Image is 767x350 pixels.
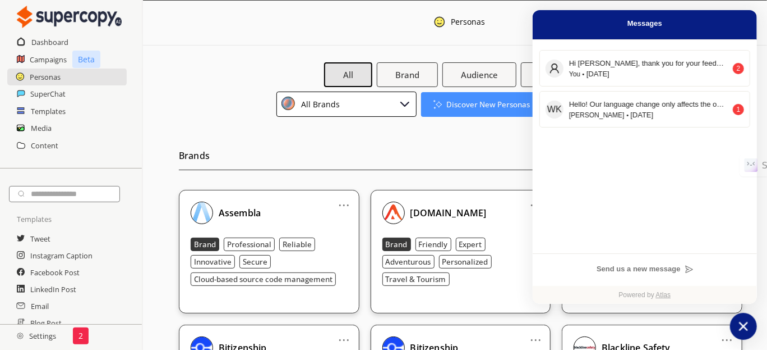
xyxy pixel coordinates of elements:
[451,17,486,30] div: Personas
[386,239,408,249] b: Brand
[398,97,412,110] img: Close
[421,92,543,117] button: Discover New Personas
[539,50,750,87] button: atlas-message-author-avatarHi [PERSON_NAME], thank you for your feedback. That's great. I really ...
[461,69,498,80] b: Audience
[382,238,411,251] button: Brand
[625,111,654,119] span: [DATE]
[395,69,419,80] b: Brand
[569,110,727,120] div: [PERSON_NAME]
[419,239,448,249] b: Friendly
[30,85,66,102] a: SuperChat
[459,239,482,249] b: Expert
[30,230,50,247] a: Tweet
[30,247,93,264] a: Instagram Caption
[191,255,235,269] button: Innovative
[627,17,662,30] div: Messages
[656,291,671,299] a: Atlas
[569,98,727,110] div: Hello! Our language change only affects the output generated. The UI will stay in English!
[446,99,530,110] b: Discover New Personas
[191,238,219,251] button: Brand
[194,257,232,267] b: Innovative
[733,63,744,74] div: 2
[730,313,757,340] button: atlas-launcher
[338,331,350,340] a: ...
[410,207,487,219] b: [DOMAIN_NAME]
[30,264,80,281] a: Facebook Post
[30,69,61,85] a: Personas
[224,238,275,251] button: Professional
[546,60,563,78] div: atlas-message-author-avatar
[324,62,372,87] button: All
[386,257,431,267] b: Adventurous
[227,239,271,249] b: Professional
[283,239,312,249] b: Reliable
[239,255,271,269] button: Secure
[31,34,68,51] a: Dashboard
[530,196,542,205] a: ...
[382,272,450,286] button: Travel & Tourism
[733,104,744,115] div: 1
[377,62,438,87] button: Brand
[72,51,100,68] p: Beta
[191,272,336,286] button: Cloud-based source code management
[31,103,66,120] a: Templates
[343,69,353,80] b: All
[78,331,83,340] p: 2
[433,16,446,28] img: Close
[297,97,340,112] div: All Brands
[30,51,67,68] a: Campaigns
[591,260,699,279] button: Send us a new message
[194,239,216,249] b: Brand
[533,10,757,304] div: atlas-window
[439,255,492,269] button: Personalized
[442,62,516,87] button: Audience
[546,101,563,119] div: atlas-message-author-avatar
[415,238,451,251] button: Friendly
[569,57,727,69] div: Hi William, thank you for your feedback. That's great. I really like Supercopy and I use it a lot...
[533,40,757,253] div: atlas-conversation-list
[382,202,405,224] img: Close
[194,274,332,284] b: Cloud-based source code management
[386,274,446,284] b: Travel & Tourism
[722,331,733,340] a: ...
[243,257,267,267] b: Secure
[31,137,58,154] a: Content
[30,315,62,331] a: Blog Post
[17,333,24,339] img: Close
[17,6,122,28] img: Close
[539,91,750,128] button: atlas-message-author-avatarHello! Our language change only affects the output generated. The UI w...
[533,286,757,304] div: Powered by
[456,238,486,251] button: Expert
[569,69,727,79] div: You
[442,257,488,267] b: Personalized
[597,265,681,273] span: Send us a new message
[382,255,435,269] button: Adventurous
[179,147,742,170] h2: Brands
[31,298,49,315] a: Email
[31,120,52,137] a: Media
[30,281,76,298] a: LinkedIn Post
[279,238,315,251] button: Reliable
[580,70,609,78] span: [DATE]
[530,331,542,340] a: ...
[191,202,213,224] img: Close
[281,97,295,110] img: Close
[219,207,261,219] b: Assembla
[338,196,350,205] a: ...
